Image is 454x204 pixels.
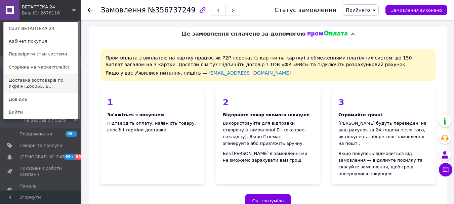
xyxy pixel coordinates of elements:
[100,49,436,81] div: Пром-оплата з виплатою на картку працює як P2P переказ (з картки на картку) з обмеженнями платіжн...
[75,154,86,160] span: 99+
[74,117,79,123] span: 34
[4,48,78,60] a: Перевірити стан системи
[307,31,348,37] img: evopay logo
[338,150,429,177] div: Якщо покупець відмовиться від замовлення — відкличте посилку та скасуйте замовлення, щоб гроші по...
[19,131,52,137] span: Повідомлення
[346,7,370,13] span: Прийнято
[223,112,309,117] b: Відправте товар якомога швидше
[107,112,164,117] b: Зв'яжіться з покупцем
[107,120,198,133] div: Підтвердіть оплату, наявність товару, спосіб і терміни доставки
[107,98,198,107] div: 1
[223,98,313,107] div: 2
[275,7,336,13] div: Статус замовлення
[391,8,442,13] span: Замовлення виконано
[4,106,78,119] a: Вийти
[101,6,146,14] span: Замовлення
[385,5,447,15] button: Замовлення виконано
[19,183,62,195] span: Панель управління
[4,93,78,106] a: Довідка
[148,6,196,14] span: №356737249
[338,120,429,147] div: [PERSON_NAME] будуть переведені на ваш рахунок за 24 години після того, як покупець забере своє з...
[19,154,69,160] span: [DEMOGRAPHIC_DATA]
[66,131,77,137] span: 99+
[338,98,429,107] div: 3
[19,142,62,149] span: Товари та послуги
[223,120,313,147] div: Використовуйте для відправки створену в замовленні ЕН (експрес-накладну). Якщо її немає — згенеру...
[4,61,78,74] a: Сторінка на маркетплейсі
[4,74,78,93] a: Доставка зоотоварів по Україні Zoo365. В...
[209,70,291,76] a: [EMAIL_ADDRESS][DOMAIN_NAME]
[64,154,75,160] span: 99+
[22,10,50,16] div: Ваш ID: 2676116
[223,150,313,164] div: Без [PERSON_NAME] в замовленні ми не зможемо зарахувати вам гроші
[87,7,93,13] div: Повернутися назад
[338,112,382,117] b: Отримайте гроші
[22,4,72,10] span: ВЕТАПТЕКА 24
[181,31,305,37] span: Це замовлення сплачено за допомогою
[252,198,284,203] span: Ок, зрозуміло
[439,163,452,176] button: Чат з покупцем
[19,165,62,177] span: Показники роботи компанії
[24,117,67,123] span: Не забрав с пошти
[106,70,430,76] div: Якщо у вас з'явилися питання, пишіть —
[4,22,78,35] a: Сайт ВЕТАПТЕКА 24
[4,35,78,48] a: Кабінет покупця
